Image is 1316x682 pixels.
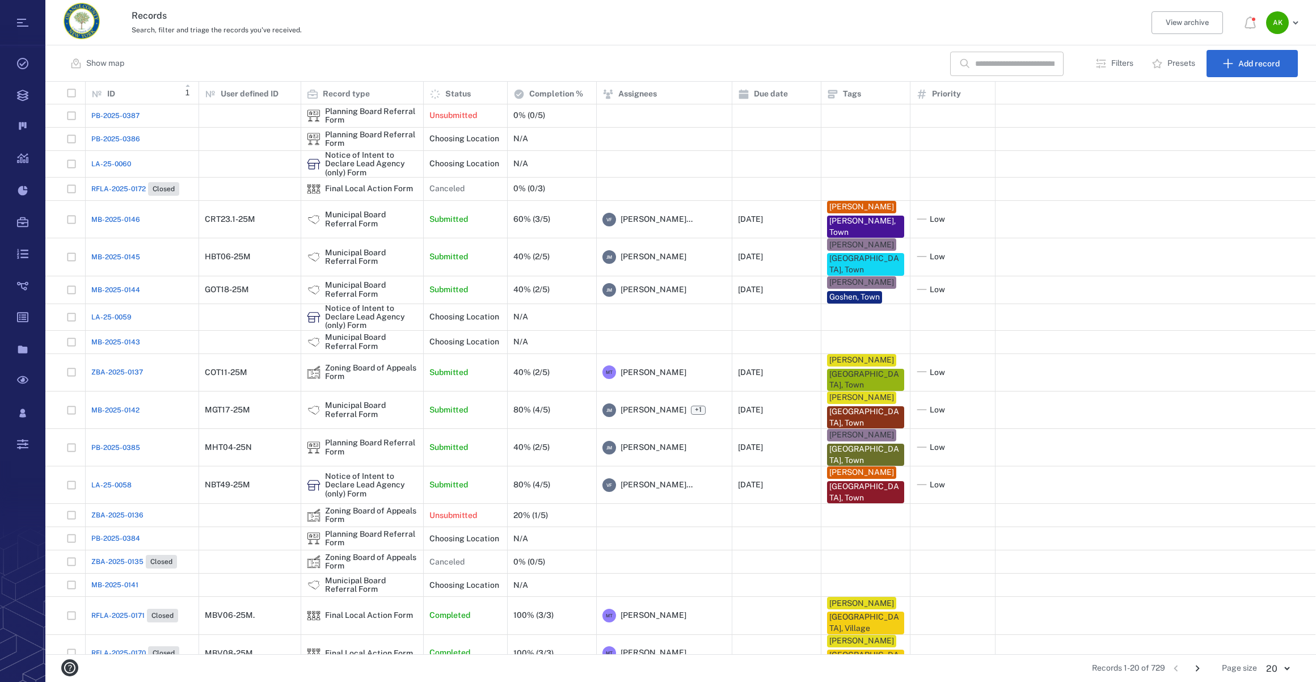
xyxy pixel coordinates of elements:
[1165,659,1208,677] nav: pagination navigation
[930,367,945,378] span: Low
[429,510,477,521] p: Unsubmitted
[429,311,499,323] p: Choosing Location
[307,335,320,349] div: Municipal Board Referral Form
[829,406,902,428] div: [GEOGRAPHIC_DATA], Town
[64,50,133,77] button: Show map
[738,481,763,489] div: [DATE]
[91,609,178,622] a: RFLA-2025-0171Closed
[91,533,140,544] span: PB-2025-0384
[307,310,320,324] div: Notice of Intent to Declare Lead Agency (only) Form
[930,284,945,296] span: Low
[513,581,528,590] div: N/A
[307,578,320,592] div: Municipal Board Referral Form
[91,134,140,144] span: PB-2025-0386
[513,159,528,168] div: N/A
[621,284,686,296] span: [PERSON_NAME]
[429,610,470,621] p: Completed
[829,355,894,366] div: [PERSON_NAME]
[429,133,499,145] p: Choosing Location
[323,89,370,100] p: Record type
[738,368,763,377] div: [DATE]
[429,110,477,121] p: Unsubmitted
[325,364,417,381] div: Zoning Board of Appeals Form
[843,89,861,100] p: Tags
[307,250,320,264] div: Municipal Board Referral Form
[91,443,140,453] a: PB-2025-0385
[618,89,657,100] p: Assignees
[205,481,250,489] div: NBT49-25M
[621,479,693,491] span: [PERSON_NAME]...
[107,89,115,100] p: ID
[132,26,302,34] span: Search, filter and triage the records you've received.
[621,647,686,659] span: [PERSON_NAME]
[602,283,616,297] div: J M
[91,312,132,322] span: LA-25-0059
[1111,58,1133,69] p: Filters
[513,338,528,346] div: N/A
[325,333,417,351] div: Municipal Board Referral Form
[829,467,894,478] div: [PERSON_NAME]
[1092,663,1165,674] span: Records 1-20 of 729
[1167,58,1195,69] p: Presets
[307,213,320,226] div: Municipal Board Referral Form
[602,609,616,622] div: M T
[325,507,417,524] div: Zoning Board of Appeals Form
[829,292,880,303] div: Goshen, Town
[307,403,320,417] img: icon Municipal Board Referral Form
[91,648,146,658] span: RFLA-2025-0170
[307,508,320,522] div: Zoning Board of Appeals Form
[325,151,417,177] div: Notice of Intent to Declare Lead Agency (only) Form
[91,405,140,415] a: MB-2025-0142
[602,403,616,417] div: J M
[307,365,320,379] img: icon Zoning Board of Appeals Form
[325,281,417,298] div: Municipal Board Referral Form
[829,598,894,609] div: [PERSON_NAME]
[513,313,528,321] div: N/A
[91,252,140,262] span: MB-2025-0145
[205,443,252,452] div: MHT04-25N
[91,214,140,225] a: MB-2025-0146
[91,580,138,590] span: MB-2025-0141
[930,442,945,453] span: Low
[325,211,417,228] div: Municipal Board Referral Form
[1257,662,1298,675] div: 20
[64,3,100,43] a: Go home
[91,611,145,621] span: RFLA-2025-0171
[307,646,320,660] div: Final Local Action Form
[621,367,686,378] span: [PERSON_NAME]
[132,9,931,23] h3: Records
[829,253,902,275] div: [GEOGRAPHIC_DATA], Town
[513,611,554,620] div: 100% (3/3)
[513,443,550,452] div: 40% (2/5)
[307,109,320,123] img: icon Planning Board Referral Form
[621,251,686,263] span: [PERSON_NAME]
[1188,659,1207,677] button: Go to next page
[829,430,894,441] div: [PERSON_NAME]
[57,655,83,681] button: help
[429,580,499,591] p: Choosing Location
[307,283,320,297] img: icon Municipal Board Referral Form
[602,213,616,226] div: V F
[325,472,417,498] div: Notice of Intent to Declare Lead Agency (only) Form
[205,368,247,377] div: COT11-25M
[513,285,550,294] div: 40% (2/5)
[738,443,763,452] div: [DATE]
[325,401,417,419] div: Municipal Board Referral Form
[91,111,140,121] a: PB-2025-0387
[513,481,550,489] div: 80% (4/5)
[1266,11,1302,34] button: AK
[1266,11,1289,34] div: A K
[86,58,124,69] p: Show map
[738,406,763,414] div: [DATE]
[91,367,143,377] a: ZBA-2025-0137
[307,213,320,226] img: icon Municipal Board Referral Form
[829,392,894,403] div: [PERSON_NAME]
[307,508,320,522] img: icon Zoning Board of Appeals Form
[307,478,320,492] div: Notice of Intent to Declare Lead Agency (only) Form
[325,249,417,266] div: Municipal Board Referral Form
[325,611,413,620] div: Final Local Action Form
[91,159,131,169] span: LA-25-0060
[445,89,471,100] p: Status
